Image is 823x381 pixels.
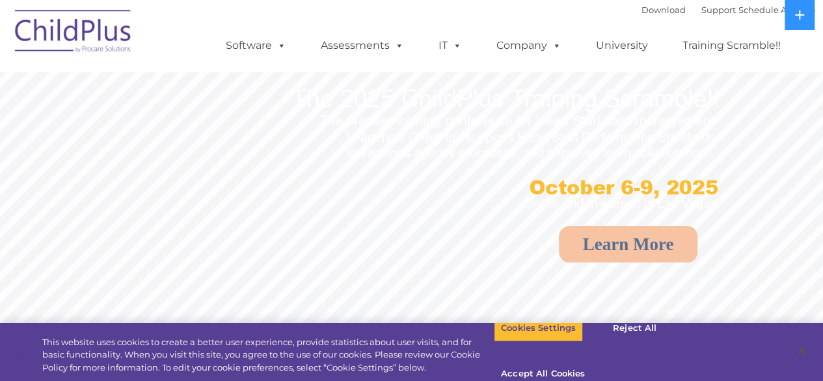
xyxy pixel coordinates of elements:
[8,1,139,66] img: ChildPlus by Procare Solutions
[559,226,698,262] a: Learn More
[788,337,816,365] button: Close
[701,5,736,15] a: Support
[213,33,299,59] a: Software
[425,33,475,59] a: IT
[494,315,583,342] button: Cookies Settings
[42,336,494,374] div: This website uses cookies to create a better user experience, provide statistics about user visit...
[641,5,686,15] a: Download
[483,33,574,59] a: Company
[669,33,794,59] a: Training Scramble!!
[641,5,815,15] font: |
[594,315,675,342] button: Reject All
[308,33,417,59] a: Assessments
[583,33,661,59] a: University
[738,5,815,15] a: Schedule A Demo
